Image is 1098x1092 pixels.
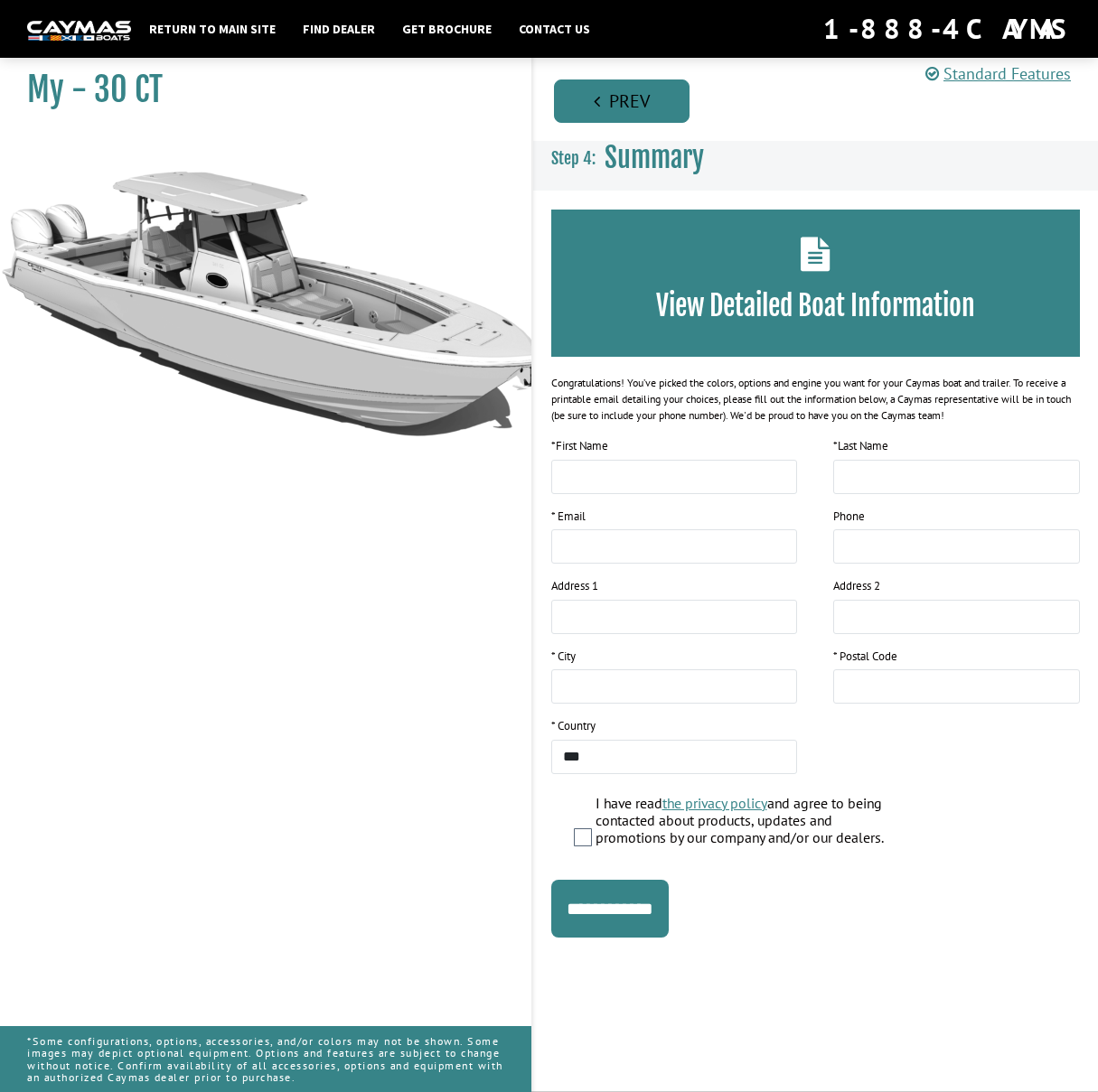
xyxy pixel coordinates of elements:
label: * Country [551,717,596,735]
div: 1-888-4CAYMAS [823,9,1071,49]
a: Contact Us [510,17,599,41]
label: I have read and agree to being contacted about products, updates and promotions by our company an... [596,795,899,852]
p: *Some configurations, options, accessories, and/or colors may not be shown. Some images may depic... [27,1026,504,1092]
a: Return to main site [140,17,285,41]
a: Standard Features [925,63,1071,84]
a: Get Brochure [393,17,501,41]
div: Congratulations! You’ve picked the colors, options and engine you want for your Caymas boat and t... [551,375,1081,424]
label: First Name [551,437,608,455]
label: Address 1 [551,577,598,595]
label: Address 2 [833,577,880,595]
h1: My - 30 CT [27,70,486,110]
span: Summary [605,141,704,174]
label: * City [551,648,576,666]
label: * Email [551,508,586,526]
a: Prev [554,79,690,123]
label: Last Name [833,437,888,455]
h3: View Detailed Boat Information [578,289,1054,322]
label: * Postal Code [833,648,897,666]
label: Phone [833,508,865,526]
a: Find Dealer [294,17,384,41]
a: the privacy policy [662,794,767,812]
img: white-logo-c9c8dbefe5ff5ceceb0f0178aa75bf4bb51f6bca0971e226c86eb53dfe498488.png [27,21,131,40]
